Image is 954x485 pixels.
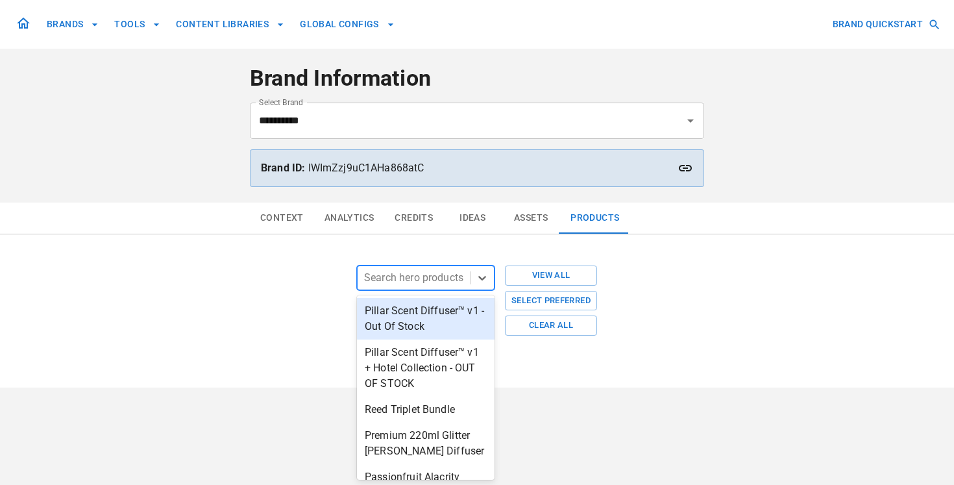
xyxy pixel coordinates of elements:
[384,203,443,234] button: Credits
[505,316,597,336] button: Clear All
[560,203,630,234] button: Products
[314,203,385,234] button: Analytics
[443,203,502,234] button: Ideas
[827,12,944,36] button: BRAND QUICKSTART
[42,12,104,36] button: BRANDS
[357,340,495,397] div: Pillar Scent Diffuser™ v1 + Hotel Collection - OUT OF STOCK
[357,423,495,464] div: Premium 220ml Glitter [PERSON_NAME] Diffuser
[357,397,495,423] div: Reed Triplet Bundle
[171,12,289,36] button: CONTENT LIBRARIES
[261,160,693,176] p: lWImZzj9uC1AHa868atC
[502,203,560,234] button: Assets
[505,291,597,311] button: Select Preferred
[250,65,704,92] h4: Brand Information
[261,162,305,174] strong: Brand ID:
[357,298,495,340] div: Pillar Scent Diffuser™ v1 - Out Of Stock
[109,12,165,36] button: TOOLS
[259,97,303,108] label: Select Brand
[295,12,400,36] button: GLOBAL CONFIGS
[505,266,597,286] button: View All
[681,112,700,130] button: Open
[250,203,314,234] button: Context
